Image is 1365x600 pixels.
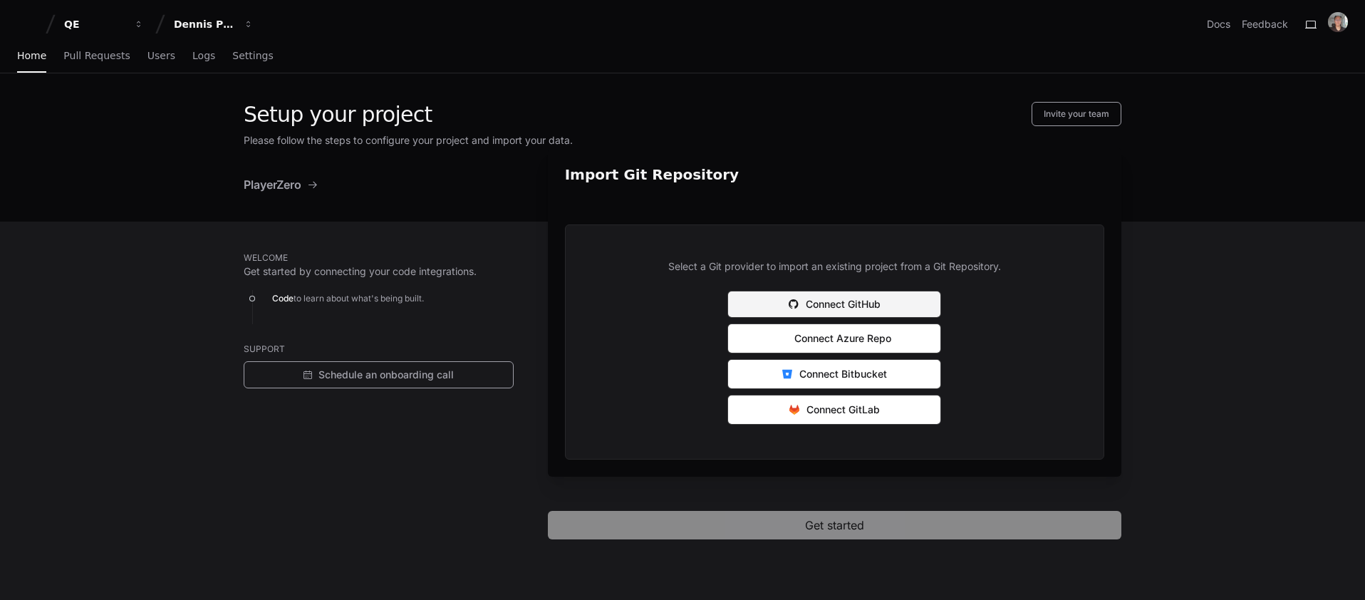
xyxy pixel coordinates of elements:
[1032,102,1121,126] button: Invite your team
[63,40,130,73] a: Pull Requests
[565,165,1104,185] h2: Import Git Repository
[244,133,1121,148] p: Please follow the steps to configure your project and import your data.
[64,17,125,31] div: QE
[232,51,273,60] span: Settings
[1328,12,1348,32] img: ACg8ocJXJfhJJqpG9rDJjtbZlaEJZy3UY9H7l9C0yzch3oOV8VWHvw_M=s96-c
[272,290,514,307] p: to learn about what's being built.
[272,293,294,304] span: Code
[727,395,941,425] button: Connect GitLab
[727,324,941,353] button: Connect Azure Repo
[244,361,514,388] a: Schedule an onboarding call
[63,51,130,60] span: Pull Requests
[168,11,259,37] button: Dennis Performance Test
[806,403,880,417] span: Connect GitLab
[17,40,46,73] a: Home
[727,359,941,389] button: Connect Bitbucket
[244,252,288,263] span: Welcome
[174,17,235,31] div: Dennis Performance Test
[232,40,273,73] a: Settings
[244,343,285,354] span: support
[244,176,301,193] span: PlayerZero
[727,291,941,318] button: Connect GitHub
[1207,17,1230,31] a: Docs
[799,367,887,381] span: Connect Bitbucket
[58,11,150,37] button: QE
[1242,17,1288,31] button: Feedback
[548,511,1121,539] button: Get started
[668,259,1001,274] p: Select a Git provider to import an existing project from a Git Repository.
[147,51,175,60] span: Users
[17,51,46,60] span: Home
[244,102,432,128] h1: Setup your project
[192,40,215,73] a: Logs
[147,40,175,73] a: Users
[794,331,891,346] span: Connect Azure Repo
[192,51,215,60] span: Logs
[244,264,514,279] p: Get started by connecting your code integrations.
